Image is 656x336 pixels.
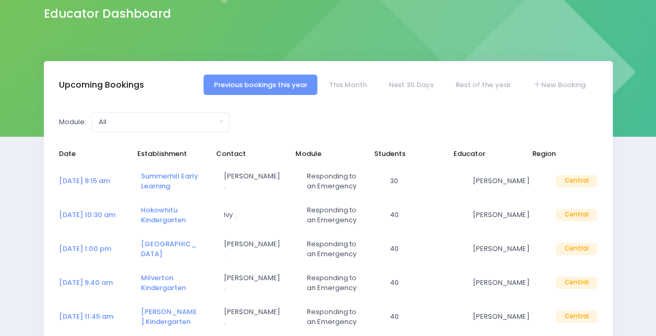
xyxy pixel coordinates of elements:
[224,171,281,191] span: [PERSON_NAME] .
[473,278,530,288] span: [PERSON_NAME]
[224,273,281,293] span: [PERSON_NAME] .
[217,198,300,232] td: Ivy .
[556,277,597,289] span: Central
[134,232,217,266] td: <a href="https://app.stjis.org.nz/establishments/204538" class="font-weight-bold">Parkland Kinder...
[549,232,597,266] td: Central
[59,232,134,266] td: <a href="https://app.stjis.org.nz/bookings/523077" class="font-weight-bold">26 Feb at 1:00 pm</a>
[137,149,195,159] span: Establishment
[59,300,134,334] td: <a href="https://app.stjis.org.nz/bookings/523079" class="font-weight-bold">27 Feb at 11:45 am</a>
[383,266,466,300] td: 40
[383,198,466,232] td: 40
[44,7,171,21] h2: Educator Dashboard
[390,210,447,220] span: 40
[522,75,595,95] a: New Booking
[224,210,281,220] span: Ivy .
[549,300,597,334] td: Central
[141,239,196,259] a: [GEOGRAPHIC_DATA]
[300,232,383,266] td: Responding to an Emergency
[59,311,113,321] a: [DATE] 11:45 am
[549,164,597,198] td: Central
[134,198,217,232] td: <a href="https://app.stjis.org.nz/establishments/202308" class="font-weight-bold">Hokowhitu Kinde...
[91,112,230,132] button: All
[59,244,111,254] a: [DATE] 1:00 pm
[466,300,549,334] td: Megan Lawton
[217,232,300,266] td: Amelia .
[134,300,217,334] td: <a href="https://app.stjis.org.nz/establishments/203867" class="font-weight-bold">Milson Kinderga...
[141,205,186,225] a: Hokowhitu Kindergarten
[379,75,444,95] a: Next 30 Days
[141,307,197,327] a: [PERSON_NAME] Kindergarten
[59,278,113,287] a: [DATE] 9:40 am
[473,176,530,186] span: [PERSON_NAME]
[217,300,300,334] td: Emma .
[217,164,300,198] td: Georgina .
[307,205,364,225] span: Responding to an Emergency
[59,198,134,232] td: <a href="https://app.stjis.org.nz/bookings/523076" class="font-weight-bold">26 Feb at 10:30 am</a>
[473,311,530,322] span: [PERSON_NAME]
[204,75,317,95] a: Previous bookings this year
[473,210,530,220] span: [PERSON_NAME]
[473,244,530,254] span: [PERSON_NAME]
[224,239,281,259] span: [PERSON_NAME] .
[59,80,144,90] h3: Upcoming Bookings
[59,117,86,127] label: Module:
[300,266,383,300] td: Responding to an Emergency
[556,209,597,221] span: Central
[390,311,447,322] span: 40
[295,149,353,159] span: Module
[300,198,383,232] td: Responding to an Emergency
[549,266,597,300] td: Central
[466,266,549,300] td: Megan Lawton
[383,300,466,334] td: 40
[99,117,216,127] div: All
[390,176,447,186] span: 30
[374,149,432,159] span: Students
[454,149,511,159] span: Educator
[556,310,597,323] span: Central
[224,307,281,327] span: [PERSON_NAME] .
[59,149,116,159] span: Date
[466,198,549,232] td: Megan Lawton
[217,266,300,300] td: Fiona .
[216,149,273,159] span: Contact
[59,210,115,220] a: [DATE] 10:30 am
[307,171,364,191] span: Responding to an Emergency
[300,300,383,334] td: Responding to an Emergency
[383,164,466,198] td: 30
[383,232,466,266] td: 40
[307,239,364,259] span: Responding to an Emergency
[134,164,217,198] td: <a href="https://app.stjis.org.nz/establishments/208958" class="font-weight-bold">Summerhill Earl...
[556,243,597,255] span: Central
[141,273,186,293] a: Milverton Kindergarten
[307,307,364,327] span: Responding to an Emergency
[446,75,521,95] a: Rest of the year
[59,176,110,186] a: [DATE] 9:15 am
[307,273,364,293] span: Responding to an Emergency
[390,244,447,254] span: 40
[141,171,198,191] a: Summerhill Early Learning
[59,266,134,300] td: <a href="https://app.stjis.org.nz/bookings/523078" class="font-weight-bold">27 Feb at 9:40 am</a>
[549,198,597,232] td: Central
[466,232,549,266] td: Megan Lawton
[556,175,597,187] span: Central
[390,278,447,288] span: 40
[319,75,377,95] a: This Month
[59,164,134,198] td: <a href="https://app.stjis.org.nz/bookings/523073" class="font-weight-bold">26 Feb at 9:15 am</a>
[300,164,383,198] td: Responding to an Emergency
[466,164,549,198] td: Megan Lawton
[134,266,217,300] td: <a href="https://app.stjis.org.nz/establishments/200604" class="font-weight-bold">Milverton Kinde...
[532,149,590,159] span: Region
